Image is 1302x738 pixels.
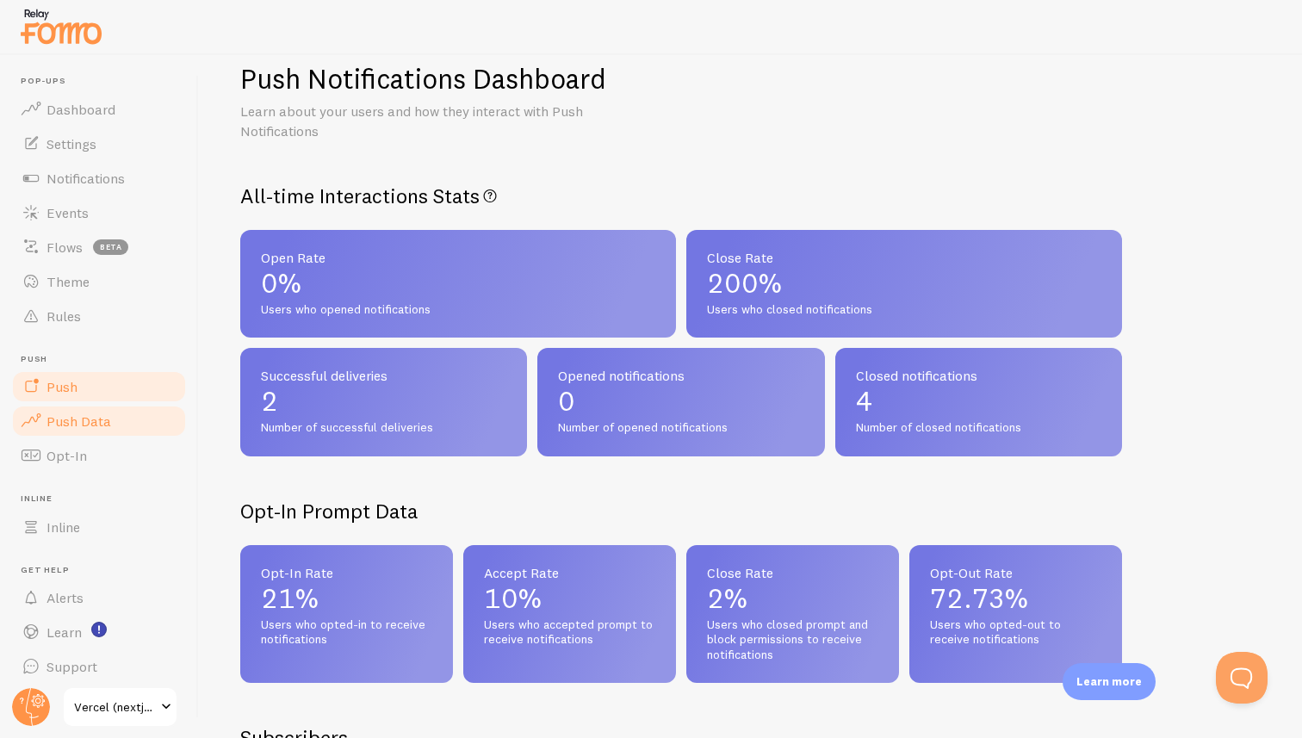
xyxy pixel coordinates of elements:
[10,161,188,195] a: Notifications
[10,92,188,127] a: Dashboard
[930,617,1101,648] span: Users who opted-out to receive notifications
[10,369,188,404] a: Push
[930,585,1101,612] p: 72.73%
[62,686,178,728] a: Vercel (nextjs Boilerplate Three Xi 61)
[46,239,83,256] span: Flows
[46,204,89,221] span: Events
[261,369,506,382] span: Successful deliveries
[261,617,432,648] span: Users who opted-in to receive notifications
[46,170,125,187] span: Notifications
[558,369,803,382] span: Opened notifications
[1076,673,1142,690] p: Learn more
[558,388,803,415] p: 0
[261,585,432,612] p: 21%
[46,273,90,290] span: Theme
[707,302,1101,318] span: Users who closed notifications
[46,589,84,606] span: Alerts
[10,264,188,299] a: Theme
[10,580,188,615] a: Alerts
[261,420,506,436] span: Number of successful deliveries
[240,102,654,141] p: Learn about your users and how they interact with Push Notifications
[558,420,803,436] span: Number of opened notifications
[856,388,1101,415] p: 4
[10,615,188,649] a: Learn
[10,127,188,161] a: Settings
[240,61,606,96] h1: Push Notifications Dashboard
[10,510,188,544] a: Inline
[261,302,655,318] span: Users who opened notifications
[46,101,115,118] span: Dashboard
[46,307,81,325] span: Rules
[240,498,1122,524] h2: Opt-In Prompt Data
[261,251,655,264] span: Open Rate
[484,585,655,612] p: 10%
[707,566,878,580] span: Close Rate
[10,649,188,684] a: Support
[261,388,506,415] p: 2
[46,447,87,464] span: Opt-In
[1063,663,1156,700] div: Learn more
[856,369,1101,382] span: Closed notifications
[240,183,1122,209] h2: All-time Interactions Stats
[707,585,878,612] p: 2%
[74,697,156,717] span: Vercel (nextjs Boilerplate Three Xi 61)
[21,493,188,505] span: Inline
[46,135,96,152] span: Settings
[707,270,1101,297] p: 200%
[21,354,188,365] span: Push
[261,566,432,580] span: Opt-In Rate
[18,4,104,48] img: fomo-relay-logo-orange.svg
[46,378,77,395] span: Push
[10,299,188,333] a: Rules
[10,438,188,473] a: Opt-In
[930,566,1101,580] span: Opt-Out Rate
[46,412,111,430] span: Push Data
[707,251,1101,264] span: Close Rate
[10,230,188,264] a: Flows beta
[21,76,188,87] span: Pop-ups
[46,658,97,675] span: Support
[46,623,82,641] span: Learn
[707,617,878,663] span: Users who closed prompt and block permissions to receive notifications
[484,566,655,580] span: Accept Rate
[10,195,188,230] a: Events
[46,518,80,536] span: Inline
[484,617,655,648] span: Users who accepted prompt to receive notifications
[856,420,1101,436] span: Number of closed notifications
[91,622,107,637] svg: <p>Watch New Feature Tutorials!</p>
[21,565,188,576] span: Get Help
[1216,652,1268,704] iframe: Help Scout Beacon - Open
[93,239,128,255] span: beta
[10,404,188,438] a: Push Data
[261,270,655,297] p: 0%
